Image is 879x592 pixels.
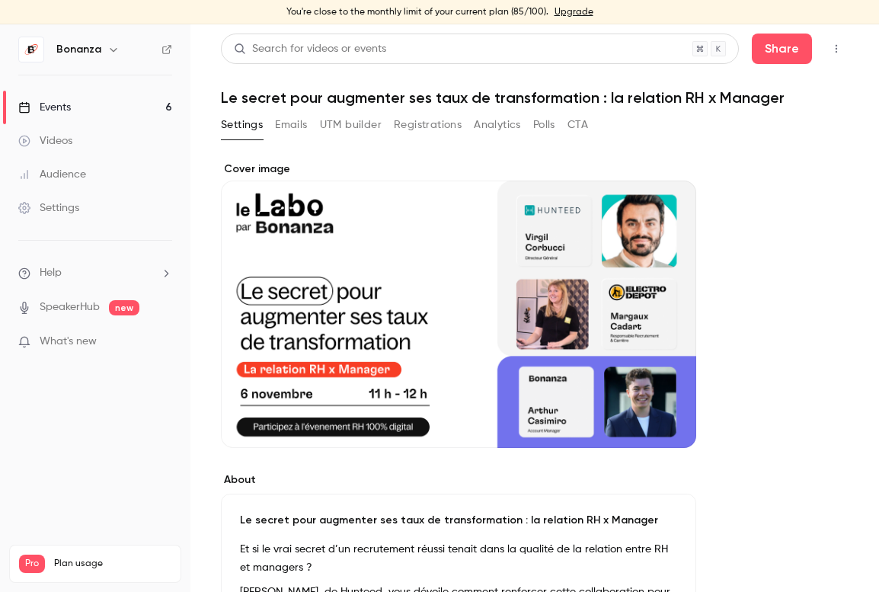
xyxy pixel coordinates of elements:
button: Polls [533,113,555,137]
label: Cover image [221,162,696,177]
button: Settings [221,113,263,137]
h6: Bonanza [56,42,101,57]
span: What's new [40,334,97,350]
p: Le secret pour augmenter ses taux de transformation : la relation RH x Manager [240,513,677,528]
h1: Le secret pour augmenter ses taux de transformation : la relation RH x Manager [221,88,849,107]
button: Registrations [394,113,462,137]
a: Upgrade [555,6,593,18]
iframe: Noticeable Trigger [154,335,172,349]
label: About [221,472,696,488]
button: Emails [275,113,307,137]
button: Share [752,34,812,64]
button: Analytics [474,113,521,137]
a: SpeakerHub [40,299,100,315]
li: help-dropdown-opener [18,265,172,281]
div: Videos [18,133,72,149]
p: Et si le vrai secret d’un recrutement réussi tenait dans la qualité de la relation entre RH et ma... [240,540,677,577]
img: Bonanza [19,37,43,62]
span: Plan usage [54,558,171,570]
div: Search for videos or events [234,41,386,57]
div: Events [18,100,71,115]
section: Cover image [221,162,696,448]
button: UTM builder [320,113,382,137]
span: Pro [19,555,45,573]
span: new [109,300,139,315]
span: Help [40,265,62,281]
div: Settings [18,200,79,216]
div: Audience [18,167,86,182]
button: CTA [567,113,588,137]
